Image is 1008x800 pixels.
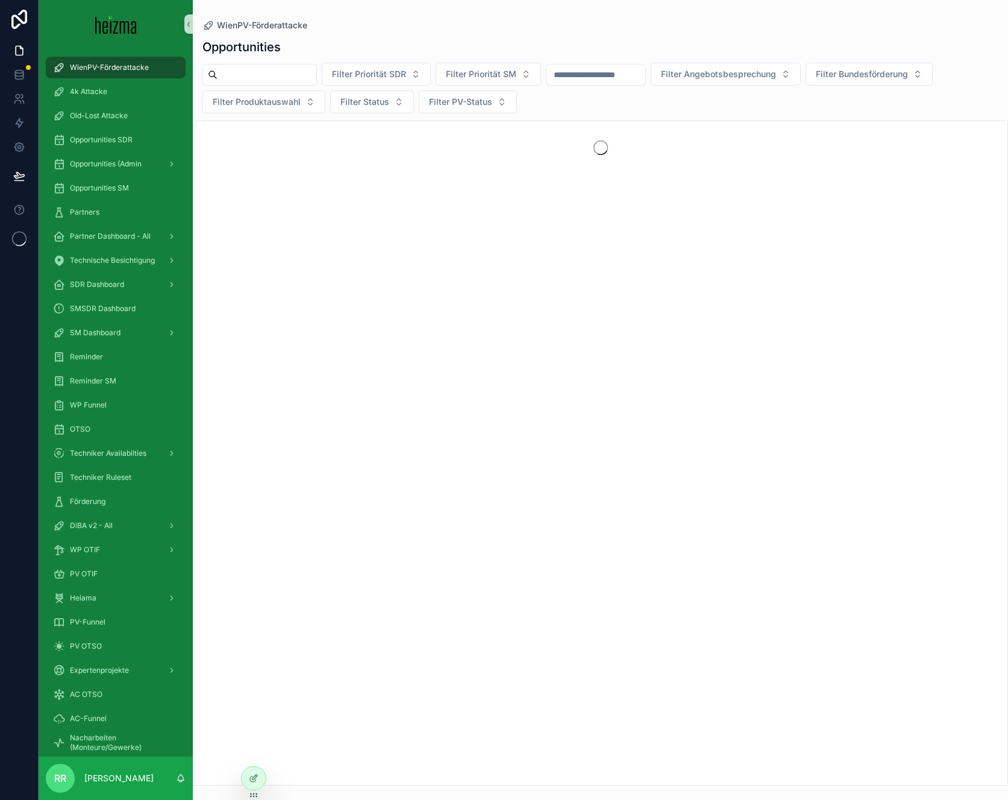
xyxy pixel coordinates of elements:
a: Opportunities SM [46,177,186,199]
button: Select Button [806,63,933,86]
span: Technische Besichtigung [70,256,155,265]
span: WP Funnel [70,400,107,410]
span: Filter Status [340,96,389,108]
span: Techniker Ruleset [70,473,131,482]
span: Filter Priorität SM [446,68,516,80]
span: Nacharbeiten (Monteure/Gewerke) [70,733,174,752]
span: OTSO [70,424,90,434]
span: Filter PV-Status [429,96,492,108]
a: Reminder SM [46,370,186,392]
a: SDR Dashboard [46,274,186,295]
a: PV OTSO [46,635,186,657]
a: Techniker Availabilties [46,443,186,464]
span: Reminder [70,352,103,362]
img: App logo [95,14,137,34]
a: WienPV-Förderattacke [202,19,307,31]
button: Select Button [419,90,517,113]
a: Nacharbeiten (Monteure/Gewerke) [46,732,186,754]
a: Partners [46,201,186,223]
a: AC-Funnel [46,708,186,729]
span: Heiama [70,593,96,603]
span: PV OTSO [70,641,102,651]
span: Expertenprojekte [70,666,129,675]
a: Opportunities (Admin [46,153,186,175]
a: WienPV-Förderattacke [46,57,186,78]
span: WienPV-Förderattacke [70,63,149,72]
a: Partner Dashboard - All [46,225,186,247]
span: Old-Lost Attacke [70,111,128,121]
span: Opportunities SM [70,183,129,193]
a: Technische Besichtigung [46,250,186,271]
span: Förderung [70,497,105,506]
span: Filter Produktauswahl [213,96,301,108]
button: Select Button [330,90,414,113]
a: Opportunities SDR [46,129,186,151]
span: Filter Priorität SDR [332,68,406,80]
span: DiBA v2 - All [70,521,113,531]
span: WP OTIF [70,545,100,555]
button: Select Button [322,63,431,86]
span: Opportunities SDR [70,135,133,145]
a: Techniker Ruleset [46,467,186,488]
span: Opportunities (Admin [70,159,142,169]
a: Expertenprojekte [46,660,186,681]
span: PV-Funnel [70,617,105,627]
a: SMSDR Dashboard [46,298,186,320]
a: WP OTIF [46,539,186,561]
span: RR [54,771,66,786]
span: Filter Bundesförderung [816,68,908,80]
a: Reminder [46,346,186,368]
div: scrollable content [39,48,193,757]
span: PV OTIF [70,569,98,579]
a: SM Dashboard [46,322,186,344]
span: AC OTSO [70,690,102,699]
a: Old-Lost Attacke [46,105,186,127]
span: SDR Dashboard [70,280,124,289]
a: OTSO [46,418,186,440]
span: Filter Angebotsbesprechung [661,68,776,80]
a: Förderung [46,491,186,512]
button: Select Button [202,90,325,113]
span: Partners [70,207,99,217]
h1: Opportunities [202,39,281,55]
a: PV-Funnel [46,611,186,633]
a: DiBA v2 - All [46,515,186,537]
a: WP Funnel [46,394,186,416]
span: SM Dashboard [70,328,121,338]
button: Select Button [651,63,801,86]
a: PV OTIF [46,563,186,585]
a: 4k Attacke [46,81,186,102]
span: WienPV-Förderattacke [217,19,307,31]
span: Reminder SM [70,376,116,386]
span: SMSDR Dashboard [70,304,136,313]
a: AC OTSO [46,684,186,705]
span: 4k Attacke [70,87,107,96]
button: Select Button [436,63,541,86]
span: Partner Dashboard - All [70,231,151,241]
span: Techniker Availabilties [70,449,146,458]
p: [PERSON_NAME] [84,772,154,784]
a: Heiama [46,587,186,609]
span: AC-Funnel [70,714,107,723]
